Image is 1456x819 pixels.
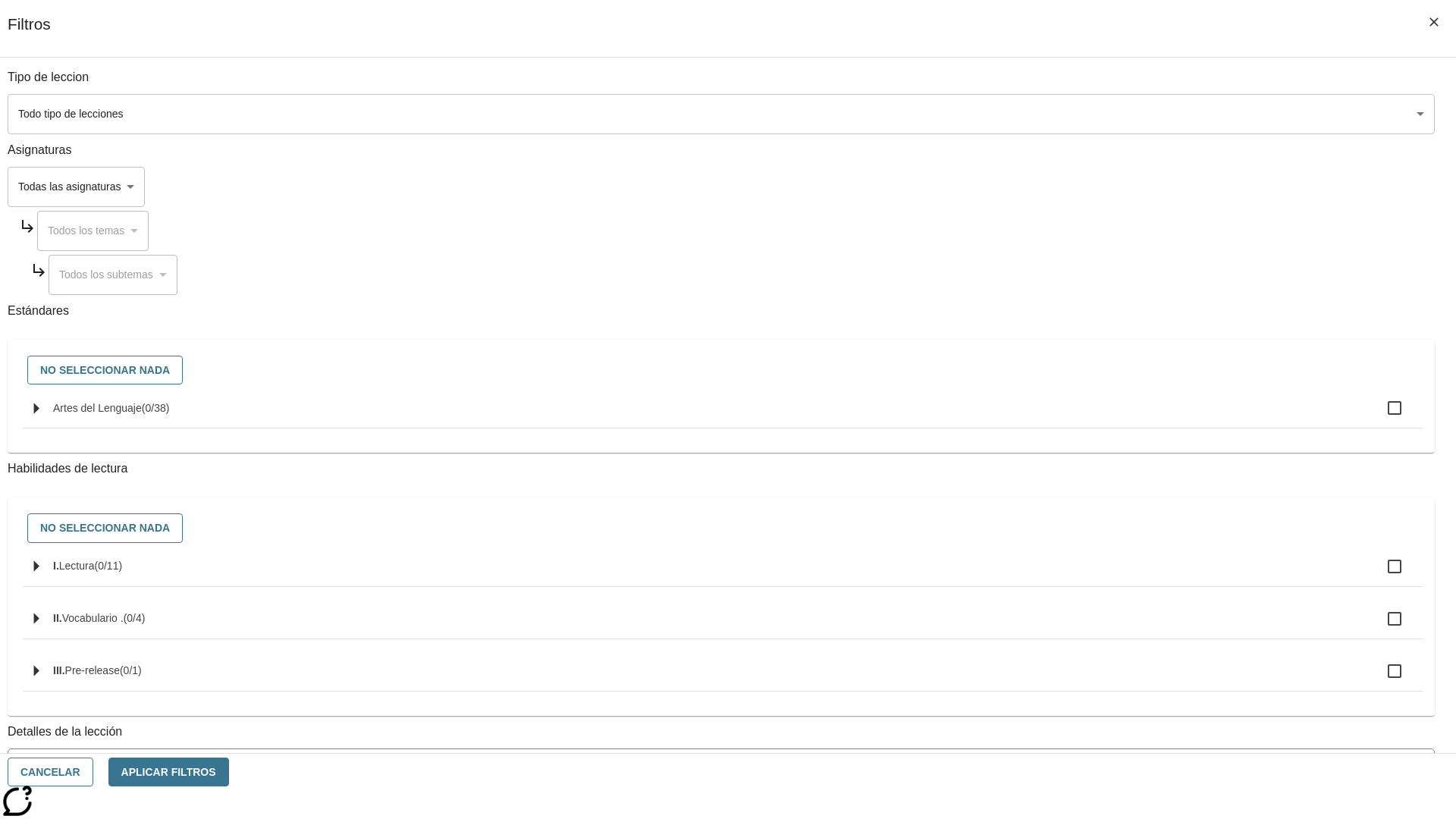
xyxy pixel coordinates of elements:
span: 0 estándares seleccionados/1 estándares en grupo [120,664,142,676]
span: Artes del Lenguaje [53,402,142,414]
span: Vocabulario . [62,612,124,624]
div: Seleccione habilidades [20,510,1423,547]
h1: Filtros [8,15,51,57]
span: 0 estándares seleccionados/4 estándares en grupo [124,612,146,624]
button: Cerrar los filtros del Menú lateral [1418,6,1450,38]
ul: Seleccione estándares [23,388,1423,441]
span: 0 estándares seleccionados/38 estándares en grupo [142,402,170,414]
div: Seleccione una Asignatura [37,211,149,251]
button: Cancelar [8,758,93,787]
span: Pre-release [65,664,120,676]
div: La Actividad cubre los factores a considerar para el ajuste automático del lexile [8,749,1434,782]
div: Seleccione una Asignatura [49,255,177,295]
p: Habilidades de lectura [8,460,1435,478]
span: III. [53,664,65,676]
span: 0 estándares seleccionados/11 estándares en grupo [94,560,122,572]
div: Seleccione estándares [20,352,1423,389]
span: II. [53,612,62,624]
span: I. [53,560,59,572]
span: Lectura [59,560,95,572]
p: Asignaturas [8,142,1435,159]
p: Tipo de leccion [8,69,1435,86]
div: Seleccione una Asignatura [8,167,145,207]
button: Aplicar Filtros [108,758,229,787]
ul: Seleccione habilidades [23,547,1423,704]
button: No seleccionar nada [27,513,183,543]
p: Detalles de la lección [8,723,1435,741]
p: Estándares [8,303,1435,320]
button: No seleccionar nada [27,356,183,385]
div: Seleccione un tipo de lección [8,94,1435,134]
